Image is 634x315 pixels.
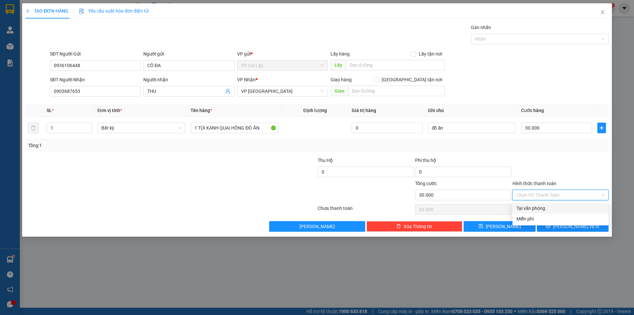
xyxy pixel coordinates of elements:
span: Lấy [331,60,346,70]
span: Tổng cước [415,181,437,186]
div: SĐT Người Gửi [50,50,141,58]
span: VP Cai Lậy [241,60,324,70]
div: Tại văn phòng [516,205,605,212]
img: icon [79,9,84,14]
span: printer [546,224,550,229]
span: TẠO ĐƠN HÀNG [25,8,68,14]
label: Gán nhãn [471,25,491,30]
span: plus [598,125,606,131]
span: Cước hàng [521,108,544,113]
button: printer[PERSON_NAME] và In [537,221,609,232]
span: Giá trị hàng [352,108,376,113]
span: SL [47,108,52,113]
input: Dọc đường [348,86,445,96]
span: [PERSON_NAME] [299,223,335,230]
div: Phí thu hộ [415,157,511,167]
span: Xóa Thông tin [404,223,432,230]
button: plus [597,123,606,133]
span: Đơn vị tính [97,108,122,113]
div: VP gửi [237,50,328,58]
div: Người nhận [143,76,234,83]
button: [PERSON_NAME] [269,221,365,232]
div: Chưa thanh toán [317,205,414,216]
label: Hình thức thanh toán [512,181,556,186]
span: delete [396,224,401,229]
input: Ghi Chú [428,123,516,133]
span: VP Nhận [237,77,256,82]
span: Lấy tận nơi [416,50,445,58]
span: VP Sài Gòn [241,86,324,96]
th: Ghi chú [425,104,518,117]
input: VD: Bàn, Ghế [191,123,278,133]
span: plus [25,9,30,13]
span: Tên hàng [191,108,212,113]
span: Bất kỳ [101,123,181,133]
span: Giao hàng [331,77,352,82]
button: save[PERSON_NAME] [464,221,535,232]
span: Thu Hộ [318,158,333,163]
input: Dọc đường [346,60,445,70]
span: Định lượng [303,108,327,113]
span: [PERSON_NAME] và In [553,223,599,230]
button: deleteXóa Thông tin [367,221,463,232]
span: [PERSON_NAME] [486,223,521,230]
span: close [600,10,605,15]
span: [GEOGRAPHIC_DATA] tận nơi [379,76,445,83]
span: Lấy hàng [331,51,350,57]
div: SĐT Người Nhận [50,76,141,83]
button: Close [593,3,612,22]
button: delete [28,123,39,133]
input: 0 [352,123,423,133]
div: Người gửi [143,50,234,58]
span: Yêu cầu xuất hóa đơn điện tử [79,8,149,14]
div: Tổng: 1 [28,142,245,149]
div: Miễn phí [516,215,605,222]
span: user-add [225,89,230,94]
span: save [478,224,483,229]
span: Giao [331,86,348,96]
